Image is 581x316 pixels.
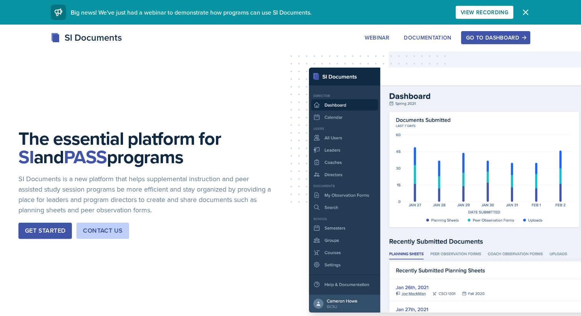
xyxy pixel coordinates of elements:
[399,31,456,44] button: Documentation
[456,6,513,19] button: View Recording
[466,35,525,41] div: Go to Dashboard
[461,9,508,15] div: View Recording
[404,35,452,41] div: Documentation
[18,223,72,239] button: Get Started
[76,223,129,239] button: Contact Us
[83,226,123,235] div: Contact Us
[71,8,312,17] span: Big news! We've just had a webinar to demonstrate how programs can use SI Documents.
[51,31,122,45] div: SI Documents
[461,31,530,44] button: Go to Dashboard
[365,35,389,41] div: Webinar
[25,226,65,235] div: Get Started
[360,31,394,44] button: Webinar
